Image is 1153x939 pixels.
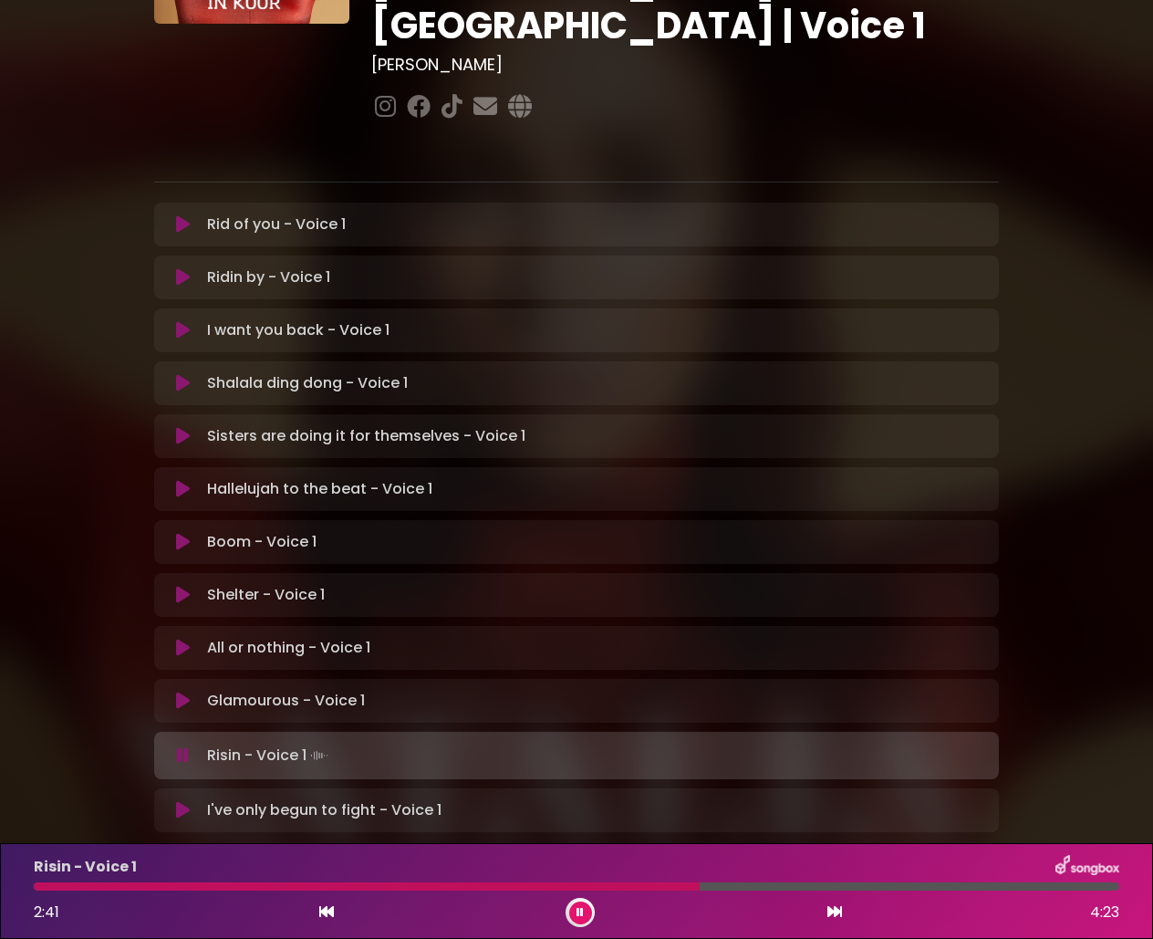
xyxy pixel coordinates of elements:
p: Risin - Voice 1 [207,743,332,768]
span: 2:41 [34,902,59,923]
p: Shalala ding dong - Voice 1 [207,372,408,394]
p: Risin - Voice 1 [34,856,137,878]
h3: [PERSON_NAME] [371,55,1000,75]
p: Rid of you - Voice 1 [207,214,346,235]
span: 4:23 [1090,902,1119,923]
p: I want you back - Voice 1 [207,319,390,341]
p: I've only begun to fight - Voice 1 [207,799,441,821]
p: Hallelujah to the beat - Voice 1 [207,478,432,500]
p: Glamourous - Voice 1 [207,690,365,712]
img: songbox-logo-white.png [1055,855,1119,879]
p: Boom - Voice 1 [207,531,317,553]
img: waveform4.gif [306,743,332,768]
p: Ridin by - Voice 1 [207,266,330,288]
p: All or nothing - Voice 1 [207,637,370,659]
p: Sisters are doing it for themselves - Voice 1 [207,425,525,447]
p: Shelter - Voice 1 [207,584,325,606]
